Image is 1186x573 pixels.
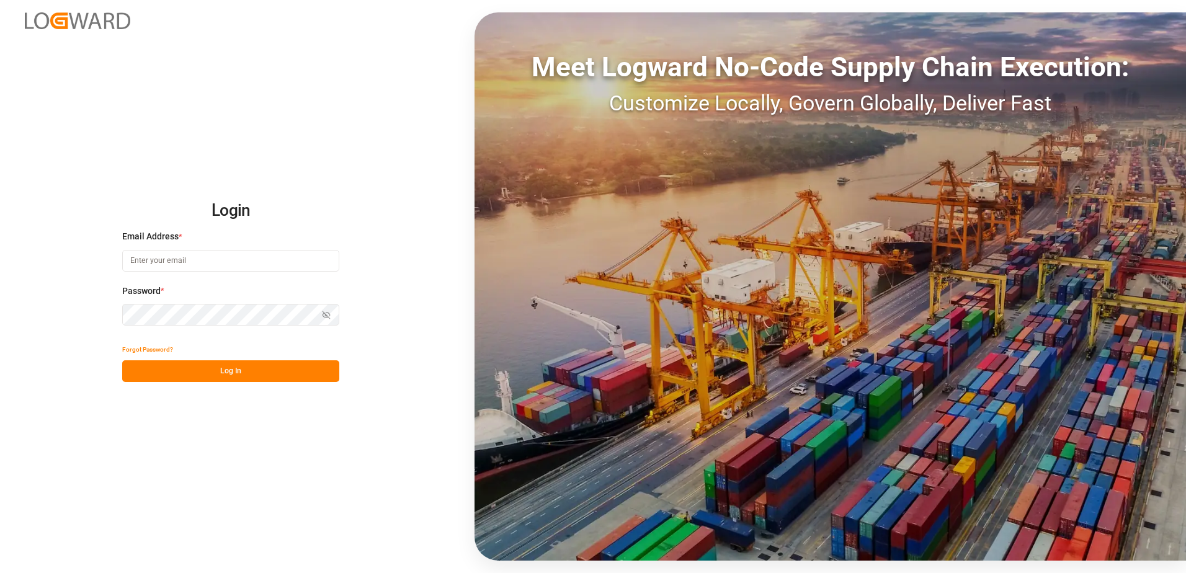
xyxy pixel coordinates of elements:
[122,250,339,272] input: Enter your email
[122,191,339,231] h2: Login
[122,360,339,382] button: Log In
[475,47,1186,87] div: Meet Logward No-Code Supply Chain Execution:
[122,230,179,243] span: Email Address
[122,285,161,298] span: Password
[25,12,130,29] img: Logward_new_orange.png
[475,87,1186,119] div: Customize Locally, Govern Globally, Deliver Fast
[122,339,173,360] button: Forgot Password?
